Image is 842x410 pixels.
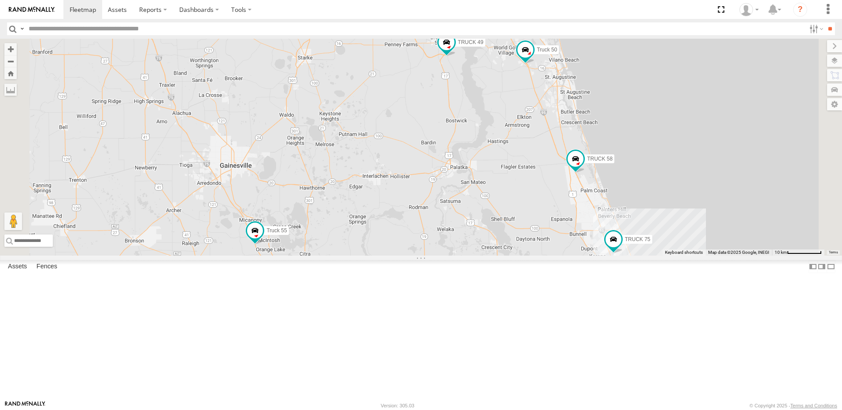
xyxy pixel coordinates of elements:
button: Map Scale: 10 km per 75 pixels [772,249,824,256]
button: Zoom in [4,43,17,55]
span: TRUCK 75 [625,236,650,242]
span: 10 km [775,250,787,255]
label: Search Filter Options [806,22,825,35]
div: © Copyright 2025 - [750,403,837,408]
span: Map data ©2025 Google, INEGI [708,250,769,255]
button: Keyboard shortcuts [665,249,703,256]
span: TRUCK 58 [587,156,613,162]
i: ? [793,3,807,17]
label: Search Query [18,22,26,35]
div: Thomas Crowe [736,3,762,16]
button: Zoom Home [4,67,17,79]
span: Truck 50 [537,47,557,53]
div: Version: 305.03 [381,403,414,408]
label: Map Settings [827,98,842,110]
label: Fences [32,260,62,273]
label: Dock Summary Table to the Left [809,260,817,273]
a: Terms [829,251,838,254]
button: Drag Pegman onto the map to open Street View [4,212,22,230]
button: Zoom out [4,55,17,67]
label: Hide Summary Table [827,260,835,273]
a: Terms and Conditions [790,403,837,408]
a: Visit our Website [5,401,45,410]
img: rand-logo.svg [9,7,55,13]
span: Truck 55 [266,227,287,233]
label: Dock Summary Table to the Right [817,260,826,273]
label: Assets [4,260,31,273]
label: Measure [4,84,17,96]
span: TRUCK 49 [458,39,484,45]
